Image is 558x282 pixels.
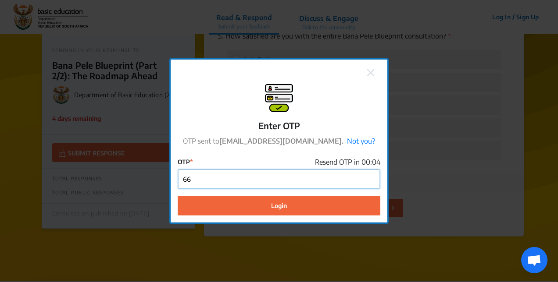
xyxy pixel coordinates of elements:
img: signup-modal.png [265,84,293,112]
div: Open chat [521,247,547,273]
p: Enter OTP [258,119,300,132]
a: Not you? [347,137,375,145]
strong: [EMAIL_ADDRESS][DOMAIN_NAME]. [219,137,343,145]
label: OTP [178,157,193,166]
span: Login [271,201,287,210]
button: Login [178,196,380,215]
input: Enter OTP [178,169,380,189]
span: Resend OTP in 00:04 [315,157,380,167]
img: close.png [367,69,374,76]
p: OTP sent to [183,136,375,146]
